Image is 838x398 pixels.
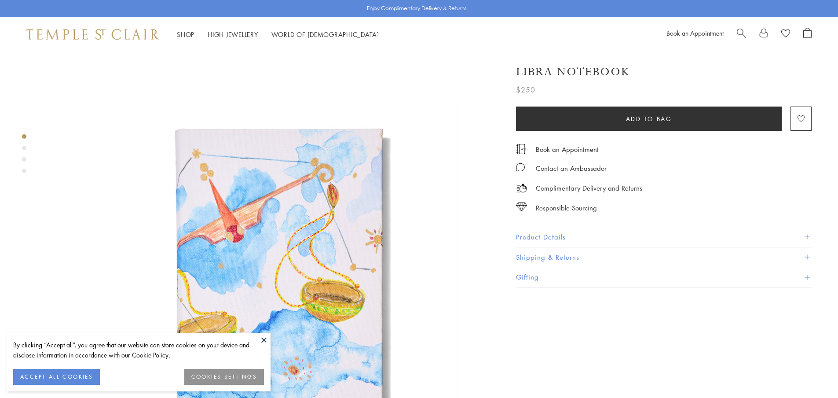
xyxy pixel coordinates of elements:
a: World of [DEMOGRAPHIC_DATA]World of [DEMOGRAPHIC_DATA] [271,30,379,39]
a: Book an Appointment [666,29,724,37]
div: Contact an Ambassador [536,163,607,174]
img: icon_sourcing.svg [516,203,527,211]
button: ACCEPT ALL COOKIES [13,369,100,385]
a: View Wishlist [781,28,790,41]
p: Complimentary Delivery and Returns [536,183,642,194]
div: Product gallery navigation [22,132,26,180]
img: icon_delivery.svg [516,183,527,194]
div: By clicking “Accept all”, you agree that our website can store cookies on your device and disclos... [13,340,264,360]
span: Add to bag [626,114,672,124]
button: COOKIES SETTINGS [184,369,264,385]
img: Temple St. Clair [26,29,159,40]
a: Open Shopping Bag [803,28,812,41]
h1: Libra Notebook [516,64,630,80]
nav: Main navigation [177,29,379,40]
p: Enjoy Complimentary Delivery & Returns [367,4,467,13]
button: Add to bag [516,107,782,131]
a: ShopShop [177,30,194,39]
button: Shipping & Returns [516,247,812,267]
a: High JewelleryHigh Jewellery [208,30,258,39]
button: Product Details [516,227,812,247]
span: $250 [516,84,535,96]
img: MessageIcon-01_2.svg [516,163,525,172]
button: Gifting [516,267,812,287]
a: Search [737,28,746,41]
img: icon_appointment.svg [516,144,527,154]
div: Responsible Sourcing [536,203,597,214]
a: Book an Appointment [536,144,599,154]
